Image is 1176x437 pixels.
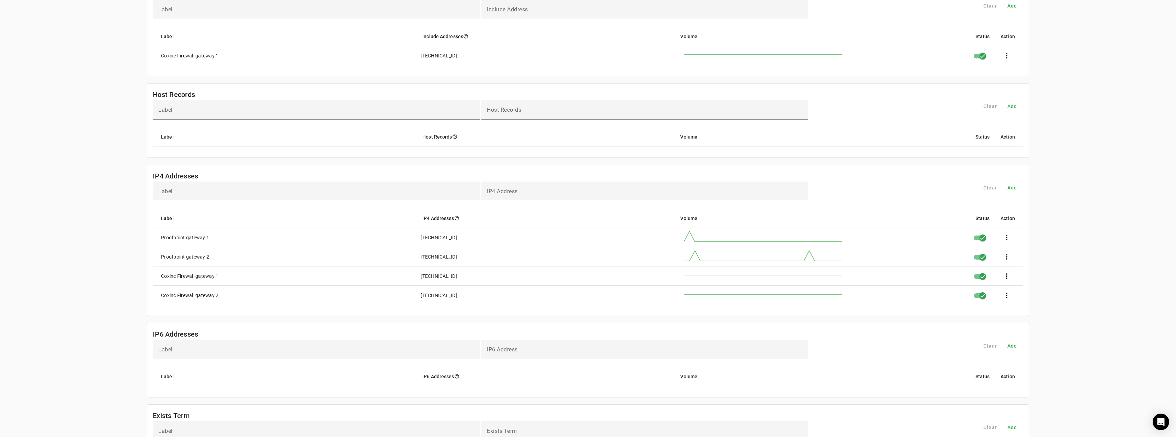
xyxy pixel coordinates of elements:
[161,273,218,280] div: Coxinc Firewall gateway 1
[421,234,457,241] div: [TECHNICAL_ID]
[452,134,457,139] i: help_outline
[153,367,417,386] mat-header-cell: Label
[1007,2,1017,9] span: Add
[970,367,995,386] mat-header-cell: Status
[1001,340,1023,352] button: Add
[1007,103,1017,110] span: Add
[675,209,970,228] mat-header-cell: Volume
[161,292,218,299] div: Coxinc Firewall gateway 2
[421,253,457,260] div: [TECHNICAL_ID]
[153,410,190,421] mat-card-title: Exists Term
[970,127,995,146] mat-header-cell: Status
[158,428,173,434] mat-label: Label
[161,234,209,241] div: Proofpoint gateway 1
[675,367,970,386] mat-header-cell: Volume
[421,273,457,280] div: [TECHNICAL_ID]
[421,292,457,299] div: [TECHNICAL_ID]
[454,374,459,379] i: help_outline
[153,27,417,46] mat-header-cell: Label
[147,165,1029,316] fm-list-table: IP4 Addresses
[153,171,198,182] mat-card-title: IP4 Addresses
[153,329,198,340] mat-card-title: IP6 Addresses
[995,27,1023,46] mat-header-cell: Action
[995,127,1023,146] mat-header-cell: Action
[1001,100,1023,112] button: Add
[417,209,675,228] mat-header-cell: IP4 Addresses
[1007,424,1017,431] span: Add
[487,107,521,113] mat-label: Host Records
[421,52,457,59] div: [TECHNICAL_ID]
[487,346,518,353] mat-label: IP6 Address
[147,323,1029,397] fm-list-table: IP6 Addresses
[147,83,1029,158] fm-list-table: Host Records
[153,209,417,228] mat-header-cell: Label
[161,253,209,260] div: Proofpoint gateway 2
[1007,342,1017,349] span: Add
[417,367,675,386] mat-header-cell: IP6 Addresses
[1001,421,1023,434] button: Add
[487,6,528,13] mat-label: Include Address
[454,216,459,221] i: help_outline
[158,6,173,13] mat-label: Label
[158,107,173,113] mat-label: Label
[417,27,675,46] mat-header-cell: Include Addresses
[463,34,468,39] i: help_outline
[158,346,173,353] mat-label: Label
[153,127,417,146] mat-header-cell: Label
[675,127,970,146] mat-header-cell: Volume
[487,428,517,434] mat-label: Exists Term
[995,209,1023,228] mat-header-cell: Action
[158,188,173,195] mat-label: Label
[970,209,995,228] mat-header-cell: Status
[487,188,518,195] mat-label: IP4 Address
[417,127,675,146] mat-header-cell: Host Records
[1007,184,1017,191] span: Add
[995,367,1023,386] mat-header-cell: Action
[970,27,995,46] mat-header-cell: Status
[153,89,195,100] mat-card-title: Host Records
[1153,414,1169,430] div: Open Intercom Messenger
[1001,182,1023,194] button: Add
[161,52,218,59] div: Coxinc Firewall gateway 1
[675,27,970,46] mat-header-cell: Volume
